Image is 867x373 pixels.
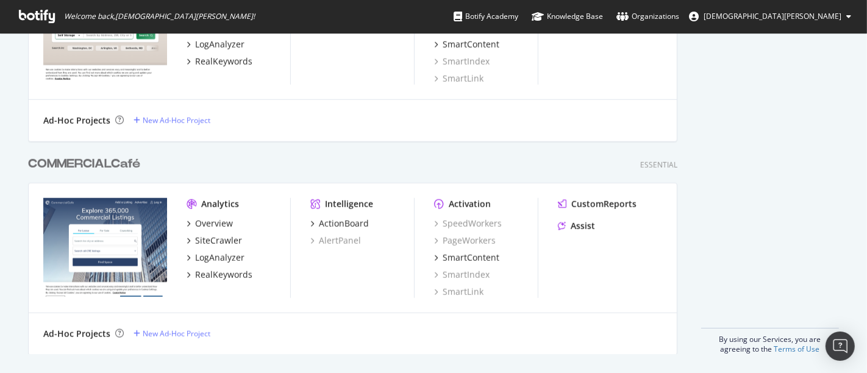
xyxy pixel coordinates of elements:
div: Ad-Hoc Projects [43,115,110,127]
a: LogAnalyzer [187,38,244,51]
div: Assist [571,220,595,232]
div: CustomReports [571,198,637,210]
div: New Ad-Hoc Project [143,115,210,126]
div: SmartContent [443,38,499,51]
div: New Ad-Hoc Project [143,329,210,339]
div: COMMERCIALCafé [28,155,140,173]
a: COMMERCIALCafé [28,155,145,173]
img: tab_domain_overview_orange.svg [33,71,43,80]
img: website_grey.svg [20,32,29,41]
a: PageWorkers [434,235,496,247]
img: logo_orange.svg [20,20,29,29]
div: Essential [640,160,677,170]
div: By using our Services, you are agreeing to the [701,328,839,354]
a: RealKeywords [187,269,252,281]
div: Domain Overview [46,72,109,80]
div: Overview [195,218,233,230]
div: Open Intercom Messenger [826,332,855,361]
div: Domain: [DOMAIN_NAME] [32,32,134,41]
a: SmartContent [434,252,499,264]
button: [DEMOGRAPHIC_DATA][PERSON_NAME] [679,7,861,26]
div: SiteCrawler [195,235,242,247]
div: Activation [449,198,491,210]
a: SmartLink [434,73,483,85]
a: LogAnalyzer [187,252,244,264]
div: RealKeywords [195,55,252,68]
div: ActionBoard [319,218,369,230]
a: SmartContent [434,38,499,51]
div: LogAnalyzer [195,38,244,51]
a: New Ad-Hoc Project [134,115,210,126]
a: SmartIndex [434,55,490,68]
div: RealKeywords [195,269,252,281]
a: Assist [558,220,595,232]
a: SpeedWorkers [434,218,502,230]
div: Ad-Hoc Projects [43,328,110,340]
div: Keywords by Traffic [135,72,205,80]
div: v 4.0.25 [34,20,60,29]
div: LogAnalyzer [195,252,244,264]
span: Welcome back, [DEMOGRAPHIC_DATA][PERSON_NAME] ! [64,12,255,21]
div: Intelligence [325,198,373,210]
img: tab_keywords_by_traffic_grey.svg [121,71,131,80]
div: Analytics [201,198,239,210]
a: SiteCrawler [187,235,242,247]
a: Overview [187,218,233,230]
img: commercialsearch.com [43,198,167,297]
a: RealKeywords [187,55,252,68]
a: SmartLink [434,286,483,298]
a: CustomReports [558,198,637,210]
a: AlertPanel [310,235,361,247]
div: Knowledge Base [532,10,603,23]
div: Botify Academy [454,10,518,23]
a: SmartIndex [434,269,490,281]
a: New Ad-Hoc Project [134,329,210,339]
a: Terms of Use [774,344,820,354]
span: Cristian Vasadi [704,11,841,21]
div: Organizations [616,10,679,23]
div: SmartContent [443,252,499,264]
a: ActionBoard [310,218,369,230]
